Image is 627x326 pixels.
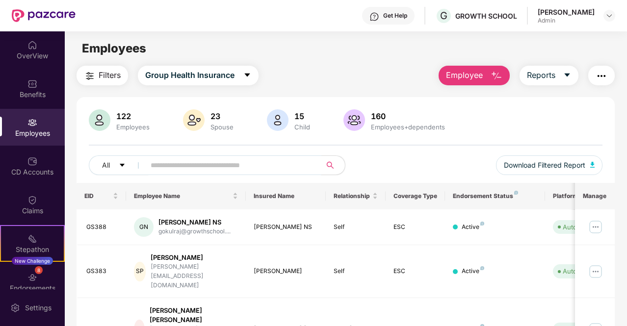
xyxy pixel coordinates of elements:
[491,70,502,82] img: svg+xml;base64,PHN2ZyB4bWxucz0iaHR0cDovL3d3dy53My5vcmcvMjAwMC9zdmciIHhtbG5zOnhsaW5rPSJodHRwOi8vd3...
[102,160,110,171] span: All
[563,222,602,232] div: Auto Verified
[588,219,603,235] img: manageButton
[563,266,602,276] div: Auto Verified
[393,267,438,276] div: ESC
[158,227,231,236] div: gokulraj@growthschool....
[480,266,484,270] img: svg+xml;base64,PHN2ZyB4bWxucz0iaHR0cDovL3d3dy53My5vcmcvMjAwMC9zdmciIHdpZHRoPSI4IiBoZWlnaHQ9IjgiIH...
[209,123,235,131] div: Spouse
[27,234,37,244] img: svg+xml;base64,PHN2ZyB4bWxucz0iaHR0cDovL3d3dy53My5vcmcvMjAwMC9zdmciIHdpZHRoPSIyMSIgaGVpZ2h0PSIyMC...
[183,109,205,131] img: svg+xml;base64,PHN2ZyB4bWxucz0iaHR0cDovL3d3dy53My5vcmcvMjAwMC9zdmciIHhtbG5zOnhsaW5rPSJodHRwOi8vd3...
[77,66,128,85] button: Filters
[514,191,518,195] img: svg+xml;base64,PHN2ZyB4bWxucz0iaHR0cDovL3d3dy53My5vcmcvMjAwMC9zdmciIHdpZHRoPSI4IiBoZWlnaHQ9IjgiIH...
[10,303,20,313] img: svg+xml;base64,PHN2ZyBpZD0iU2V0dGluZy0yMHgyMCIgeG1sbnM9Imh0dHA6Ly93d3cudzMub3JnLzIwMDAvc3ZnIiB3aW...
[267,109,288,131] img: svg+xml;base64,PHN2ZyB4bWxucz0iaHR0cDovL3d3dy53My5vcmcvMjAwMC9zdmciIHhtbG5zOnhsaW5rPSJodHRwOi8vd3...
[84,70,96,82] img: svg+xml;base64,PHN2ZyB4bWxucz0iaHR0cDovL3d3dy53My5vcmcvMjAwMC9zdmciIHdpZHRoPSIyNCIgaGVpZ2h0PSIyNC...
[134,217,154,237] div: GN
[538,17,595,25] div: Admin
[455,11,517,21] div: GROWTH SCHOOL
[99,69,121,81] span: Filters
[243,71,251,80] span: caret-down
[343,109,365,131] img: svg+xml;base64,PHN2ZyB4bWxucz0iaHR0cDovL3d3dy53My5vcmcvMjAwMC9zdmciIHhtbG5zOnhsaW5rPSJodHRwOi8vd3...
[114,123,152,131] div: Employees
[520,66,578,85] button: Reportscaret-down
[150,306,238,325] div: [PERSON_NAME] [PERSON_NAME]
[538,7,595,17] div: [PERSON_NAME]
[89,155,149,175] button: Allcaret-down
[27,79,37,89] img: svg+xml;base64,PHN2ZyBpZD0iQmVuZWZpdHMiIHhtbG5zPSJodHRwOi8vd3d3LnczLm9yZy8yMDAwL3N2ZyIgd2lkdGg9Ij...
[453,192,537,200] div: Endorsement Status
[321,155,345,175] button: search
[553,192,607,200] div: Platform Status
[114,111,152,121] div: 122
[134,262,145,281] div: SP
[27,273,37,282] img: svg+xml;base64,PHN2ZyBpZD0iRW5kb3JzZW1lbnRzIiB4bWxucz0iaHR0cDovL3d3dy53My5vcmcvMjAwMC9zdmciIHdpZH...
[369,12,379,22] img: svg+xml;base64,PHN2ZyBpZD0iSGVscC0zMngzMiIgeG1sbnM9Imh0dHA6Ly93d3cudzMub3JnLzIwMDAvc3ZnIiB3aWR0aD...
[292,123,312,131] div: Child
[82,41,146,55] span: Employees
[119,162,126,170] span: caret-down
[145,69,235,81] span: Group Health Insurance
[246,183,326,209] th: Insured Name
[575,183,615,209] th: Manage
[209,111,235,121] div: 23
[134,192,231,200] span: Employee Name
[393,223,438,232] div: ESC
[1,245,64,254] div: Stepathon
[334,192,370,200] span: Relationship
[480,222,484,226] img: svg+xml;base64,PHN2ZyB4bWxucz0iaHR0cDovL3d3dy53My5vcmcvMjAwMC9zdmciIHdpZHRoPSI4IiBoZWlnaHQ9IjgiIH...
[563,71,571,80] span: caret-down
[77,183,127,209] th: EID
[254,267,318,276] div: [PERSON_NAME]
[86,267,119,276] div: GS383
[440,10,447,22] span: G
[496,155,603,175] button: Download Filtered Report
[12,257,53,265] div: New Challenge
[138,66,259,85] button: Group Health Insurancecaret-down
[84,192,111,200] span: EID
[596,70,607,82] img: svg+xml;base64,PHN2ZyB4bWxucz0iaHR0cDovL3d3dy53My5vcmcvMjAwMC9zdmciIHdpZHRoPSIyNCIgaGVpZ2h0PSIyNC...
[158,218,231,227] div: [PERSON_NAME] NS
[369,123,447,131] div: Employees+dependents
[151,253,238,262] div: [PERSON_NAME]
[12,9,76,22] img: New Pazcare Logo
[292,111,312,121] div: 15
[27,195,37,205] img: svg+xml;base64,PHN2ZyBpZD0iQ2xhaW0iIHhtbG5zPSJodHRwOi8vd3d3LnczLm9yZy8yMDAwL3N2ZyIgd2lkdGg9IjIwIi...
[86,223,119,232] div: GS388
[334,223,378,232] div: Self
[27,40,37,50] img: svg+xml;base64,PHN2ZyBpZD0iSG9tZSIgeG1sbnM9Imh0dHA6Ly93d3cudzMub3JnLzIwMDAvc3ZnIiB3aWR0aD0iMjAiIG...
[35,266,43,274] div: 8
[590,162,595,168] img: svg+xml;base64,PHN2ZyB4bWxucz0iaHR0cDovL3d3dy53My5vcmcvMjAwMC9zdmciIHhtbG5zOnhsaW5rPSJodHRwOi8vd3...
[383,12,407,20] div: Get Help
[254,223,318,232] div: [PERSON_NAME] NS
[462,223,484,232] div: Active
[588,264,603,279] img: manageButton
[527,69,555,81] span: Reports
[321,161,340,169] span: search
[439,66,510,85] button: Employee
[386,183,445,209] th: Coverage Type
[504,160,585,171] span: Download Filtered Report
[369,111,447,121] div: 160
[446,69,483,81] span: Employee
[151,262,238,290] div: [PERSON_NAME][EMAIL_ADDRESS][DOMAIN_NAME]
[605,12,613,20] img: svg+xml;base64,PHN2ZyBpZD0iRHJvcGRvd24tMzJ4MzIiIHhtbG5zPSJodHRwOi8vd3d3LnczLm9yZy8yMDAwL3N2ZyIgd2...
[22,303,54,313] div: Settings
[27,156,37,166] img: svg+xml;base64,PHN2ZyBpZD0iQ0RfQWNjb3VudHMiIGRhdGEtbmFtZT0iQ0QgQWNjb3VudHMiIHhtbG5zPSJodHRwOi8vd3...
[326,183,386,209] th: Relationship
[334,267,378,276] div: Self
[126,183,246,209] th: Employee Name
[27,118,37,127] img: svg+xml;base64,PHN2ZyBpZD0iRW1wbG95ZWVzIiB4bWxucz0iaHR0cDovL3d3dy53My5vcmcvMjAwMC9zdmciIHdpZHRoPS...
[89,109,110,131] img: svg+xml;base64,PHN2ZyB4bWxucz0iaHR0cDovL3d3dy53My5vcmcvMjAwMC9zdmciIHhtbG5zOnhsaW5rPSJodHRwOi8vd3...
[462,267,484,276] div: Active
